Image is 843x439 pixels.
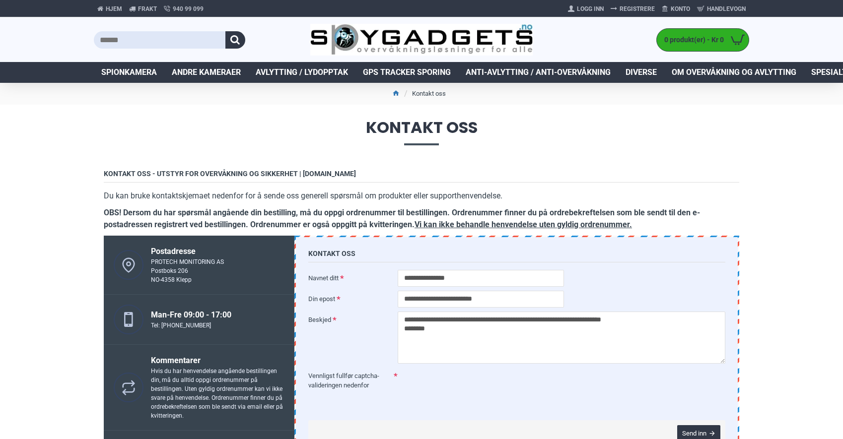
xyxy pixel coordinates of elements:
[577,4,604,13] span: Logg Inn
[101,66,157,78] span: Spionkamera
[94,62,164,83] a: Spionkamera
[310,24,533,56] img: SpyGadgets.no
[564,1,607,17] a: Logg Inn
[308,270,398,286] label: Navnet ditt
[151,355,284,367] div: Kommentarer
[626,66,657,78] span: Diverse
[620,4,655,13] span: Registrere
[415,220,632,229] u: Vi kan ikke behandle henvendelse uten gyldig ordrenummer.
[151,246,224,257] div: Postadresse
[671,4,690,13] span: Konto
[355,62,458,83] a: GPS Tracker Sporing
[308,291,398,307] label: Din epost
[363,66,451,78] span: GPS Tracker Sporing
[672,66,796,78] span: Om overvåkning og avlytting
[104,170,739,183] h3: Kontakt oss - Utstyr for overvåkning og sikkerhet | [DOMAIN_NAME]
[657,29,749,51] a: 0 produkt(er) - Kr 0
[104,295,294,345] a: Man-Fre 09:00 - 17:00 Tel: [PHONE_NUMBER]
[256,66,348,78] span: Avlytting / Lydopptak
[658,1,694,17] a: Konto
[248,62,355,83] a: Avlytting / Lydopptak
[104,208,700,229] b: OBS! Dersom du har spørsmål angående din bestilling, må du oppgi ordrenummer til bestillingen. Or...
[466,66,611,78] span: Anti-avlytting / Anti-overvåkning
[707,4,746,13] span: Handlevogn
[607,1,658,17] a: Registrere
[694,1,749,17] a: Handlevogn
[458,62,618,83] a: Anti-avlytting / Anti-overvåkning
[138,4,157,13] span: Frakt
[151,321,231,330] div: Tel: [PHONE_NUMBER]
[657,35,726,45] span: 0 produkt(er) - Kr 0
[104,190,739,202] p: Du kan bruke kontaktskjemaet nedenfor for å sende oss generell spørsmål om produkter eller suppor...
[308,250,725,262] h3: Kontakt oss
[151,367,284,420] div: Hvis du har henvendelse angående bestillingen din, må du alltid oppgi ordrenummer på bestillingen...
[173,4,204,13] span: 940 99 099
[618,62,664,83] a: Diverse
[106,4,122,13] span: Hjem
[164,62,248,83] a: Andre kameraer
[94,120,749,145] span: Kontakt oss
[151,309,231,321] div: Man-Fre 09:00 - 17:00
[682,430,706,437] span: Send inn
[151,257,224,284] div: PROTECH MONITORING AS Postboks 206 NO-4358 Klepp
[664,62,804,83] a: Om overvåkning og avlytting
[172,66,241,78] span: Andre kameraer
[308,312,398,327] label: Beskjed
[308,368,398,393] label: Vennligst fullfør captcha-valideringen nedenfor
[398,368,537,403] iframe: reCAPTCHA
